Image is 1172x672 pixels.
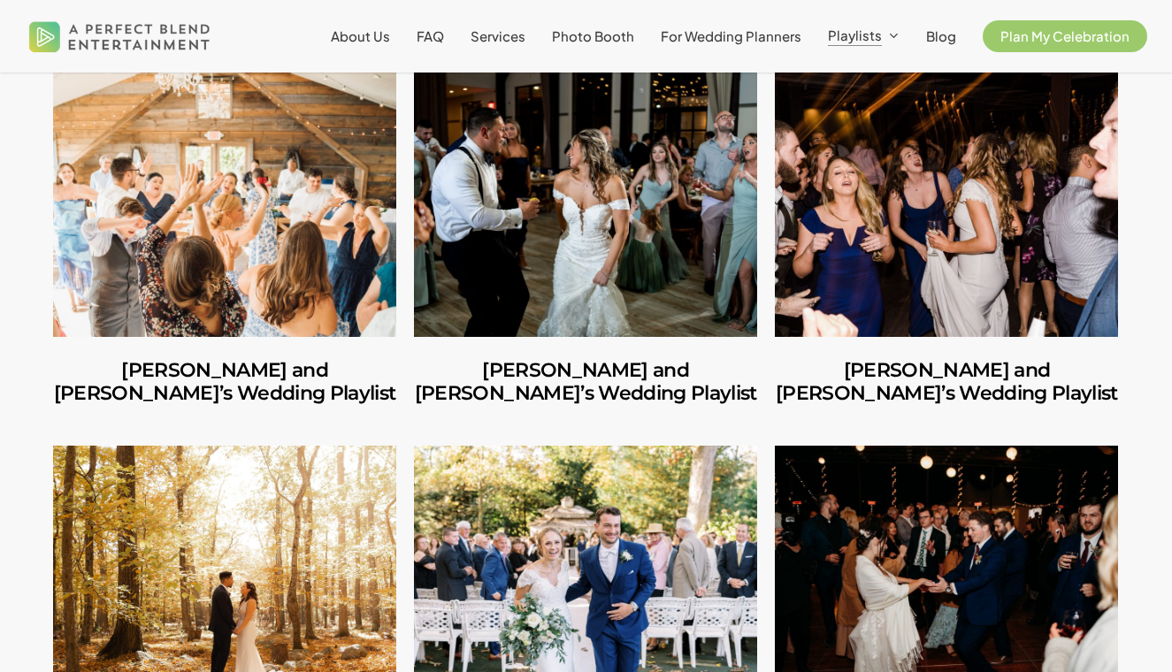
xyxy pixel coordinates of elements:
[331,29,390,43] a: About Us
[552,27,634,44] span: Photo Booth
[983,29,1147,43] a: Plan My Celebration
[661,29,801,43] a: For Wedding Planners
[1000,27,1130,44] span: Plan My Celebration
[25,7,215,65] img: A Perfect Blend Entertainment
[926,29,956,43] a: Blog
[775,337,1118,428] a: Mike and Amanda’s Wedding Playlist
[414,337,757,428] a: Shannon and Joseph’s Wedding Playlist
[53,337,396,428] a: Jules and Michelle’s Wedding Playlist
[828,28,900,44] a: Playlists
[471,27,525,44] span: Services
[331,27,390,44] span: About Us
[53,68,396,337] a: Jules and Michelle’s Wedding Playlist
[828,27,882,43] span: Playlists
[552,29,634,43] a: Photo Booth
[417,27,444,44] span: FAQ
[775,68,1118,337] a: Mike and Amanda’s Wedding Playlist
[471,29,525,43] a: Services
[417,29,444,43] a: FAQ
[414,68,757,337] a: Shannon and Joseph’s Wedding Playlist
[661,27,801,44] span: For Wedding Planners
[926,27,956,44] span: Blog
